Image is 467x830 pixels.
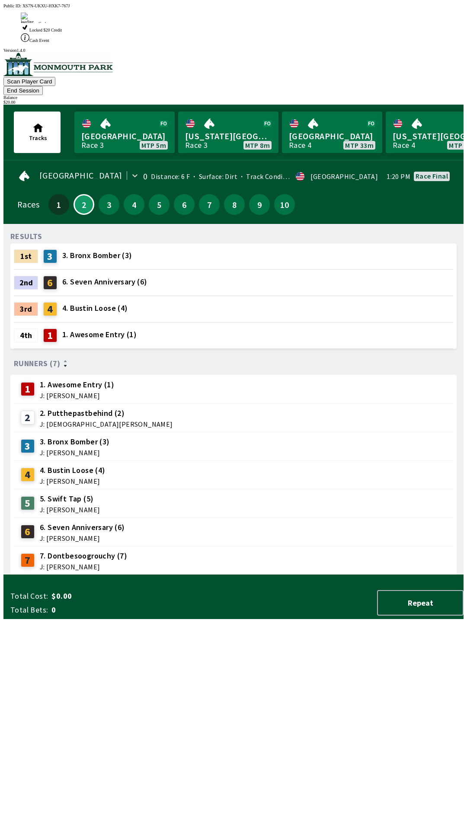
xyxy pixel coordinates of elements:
button: 2 [74,194,94,215]
span: J: [DEMOGRAPHIC_DATA][PERSON_NAME] [40,421,173,428]
span: 4. Bustin Loose (4) [62,303,128,314]
a: [US_STATE][GEOGRAPHIC_DATA]Race 3MTP 8m [178,112,278,153]
span: XS7N-UKXU-HXK7-767J [22,3,70,8]
a: [GEOGRAPHIC_DATA]Race 3MTP 5m [74,112,175,153]
span: Tracks [29,134,47,142]
span: Cash Event [29,38,49,43]
div: Runners (7) [14,359,453,368]
span: MTP 33m [345,142,374,149]
div: 5 [21,496,35,510]
span: Track Condition: Firm [237,172,313,181]
span: [GEOGRAPHIC_DATA] [289,131,375,142]
span: 5 [151,201,167,207]
span: Total Bets: [10,605,48,615]
button: 5 [149,194,170,215]
div: 7 [21,553,35,567]
div: 4th [14,329,38,342]
span: 1. Awesome Entry (1) [62,329,137,340]
span: 3. Bronx Bomber (3) [40,436,110,447]
button: Scan Player Card [3,77,55,86]
button: 6 [174,194,195,215]
div: 3rd [14,302,38,316]
span: 5. Swift Tap (5) [40,493,100,504]
button: 7 [199,194,220,215]
span: 8 [226,201,243,207]
span: 1 [51,201,67,207]
span: [US_STATE][GEOGRAPHIC_DATA] [185,131,272,142]
span: 2. Putthepastbehind (2) [40,408,173,419]
button: 9 [249,194,270,215]
button: 1 [48,194,69,215]
span: 6 [176,201,192,207]
div: 1 [21,382,35,396]
span: 3 [101,201,117,207]
div: 2nd [14,276,38,290]
span: [GEOGRAPHIC_DATA] [81,131,168,142]
span: 1. Awesome Entry (1) [40,379,114,390]
span: J: [PERSON_NAME] [40,392,114,399]
button: End Session [3,86,43,95]
span: MTP 8m [245,142,270,149]
span: Checking Cash [21,21,47,26]
button: 4 [124,194,144,215]
span: J: [PERSON_NAME] [40,478,106,485]
div: Balance [3,95,464,100]
div: RESULTS [10,233,42,240]
span: 10 [276,201,293,207]
div: 3 [21,439,35,453]
div: Race final [416,172,448,179]
span: 3. Bronx Bomber (3) [62,250,132,261]
div: $ 20.00 [3,100,464,105]
div: Race 4 [393,142,415,149]
div: Race 4 [289,142,311,149]
div: 0 [143,173,147,180]
button: Repeat [377,590,464,616]
span: Runners (7) [14,360,60,367]
span: 4. Bustin Loose (4) [40,465,106,476]
span: 1:20 PM [387,173,410,180]
div: 6 [21,525,35,539]
img: venue logo [3,53,113,76]
div: Races [17,201,39,208]
div: 6 [43,276,57,290]
div: Race 3 [81,142,104,149]
span: 7 [201,201,218,207]
span: MTP 5m [141,142,166,149]
span: 2 [77,202,91,207]
span: J: [PERSON_NAME] [40,535,125,542]
span: $0.00 [51,591,188,601]
div: 1st [14,249,38,263]
button: 8 [224,194,245,215]
span: J: [PERSON_NAME] [40,449,110,456]
div: 1 [43,329,57,342]
span: Distance: 6 F [151,172,190,181]
span: [GEOGRAPHIC_DATA] [39,172,122,179]
span: Repeat [385,598,456,608]
div: 2 [21,411,35,425]
button: Tracks [14,112,61,153]
span: 6. Seven Anniversary (6) [40,522,125,533]
span: 6. Seven Anniversary (6) [62,276,147,287]
div: 3 [43,249,57,263]
div: Version 1.4.0 [3,48,464,53]
a: [GEOGRAPHIC_DATA]Race 4MTP 33m [282,112,382,153]
span: J: [PERSON_NAME] [40,563,127,570]
div: Public ID: [3,3,464,8]
div: 4 [43,302,57,316]
span: 0 [51,605,188,615]
span: J: [PERSON_NAME] [40,506,100,513]
div: Race 3 [185,142,208,149]
img: loading [21,13,34,24]
span: 7. Dontbesoogrouchy (7) [40,550,127,562]
button: 10 [274,194,295,215]
button: 3 [99,194,119,215]
span: Surface: Dirt [190,172,237,181]
div: [GEOGRAPHIC_DATA] [310,173,378,180]
span: Locked $20 Credit [29,28,62,32]
div: 4 [21,468,35,482]
span: Total Cost: [10,591,48,601]
span: 9 [251,201,268,207]
span: 4 [126,201,142,207]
